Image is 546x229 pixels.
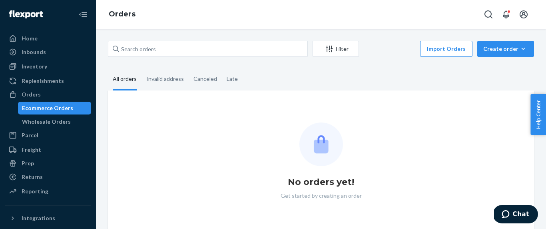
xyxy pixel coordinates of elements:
[5,129,91,142] a: Parcel
[22,159,34,167] div: Prep
[483,45,528,53] div: Create order
[5,157,91,170] a: Prep
[480,6,496,22] button: Open Search Box
[102,3,142,26] ol: breadcrumbs
[313,45,359,53] div: Filter
[299,123,343,166] img: Empty list
[18,102,92,114] a: Ecommerce Orders
[227,68,238,89] div: Late
[22,146,41,154] div: Freight
[22,77,64,85] div: Replenishments
[281,192,362,200] p: Get started by creating an order
[22,48,46,56] div: Inbounds
[75,6,91,22] button: Close Navigation
[5,74,91,87] a: Replenishments
[22,187,48,195] div: Reporting
[146,68,184,89] div: Invalid address
[193,68,217,89] div: Canceled
[22,131,38,139] div: Parcel
[18,115,92,128] a: Wholesale Orders
[22,90,41,98] div: Orders
[5,143,91,156] a: Freight
[498,6,514,22] button: Open notifications
[22,34,38,42] div: Home
[22,62,47,70] div: Inventory
[5,46,91,58] a: Inbounds
[5,88,91,101] a: Orders
[113,68,137,90] div: All orders
[22,118,71,126] div: Wholesale Orders
[313,41,359,57] button: Filter
[494,205,538,225] iframe: Opens a widget where you can chat to one of our agents
[516,6,532,22] button: Open account menu
[22,214,55,222] div: Integrations
[477,41,534,57] button: Create order
[5,212,91,225] button: Integrations
[5,32,91,45] a: Home
[22,104,73,112] div: Ecommerce Orders
[5,60,91,73] a: Inventory
[108,41,308,57] input: Search orders
[22,173,43,181] div: Returns
[288,176,354,189] h1: No orders yet!
[109,10,136,18] a: Orders
[5,185,91,198] a: Reporting
[420,41,472,57] button: Import Orders
[530,94,546,135] button: Help Center
[5,171,91,183] a: Returns
[9,10,43,18] img: Flexport logo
